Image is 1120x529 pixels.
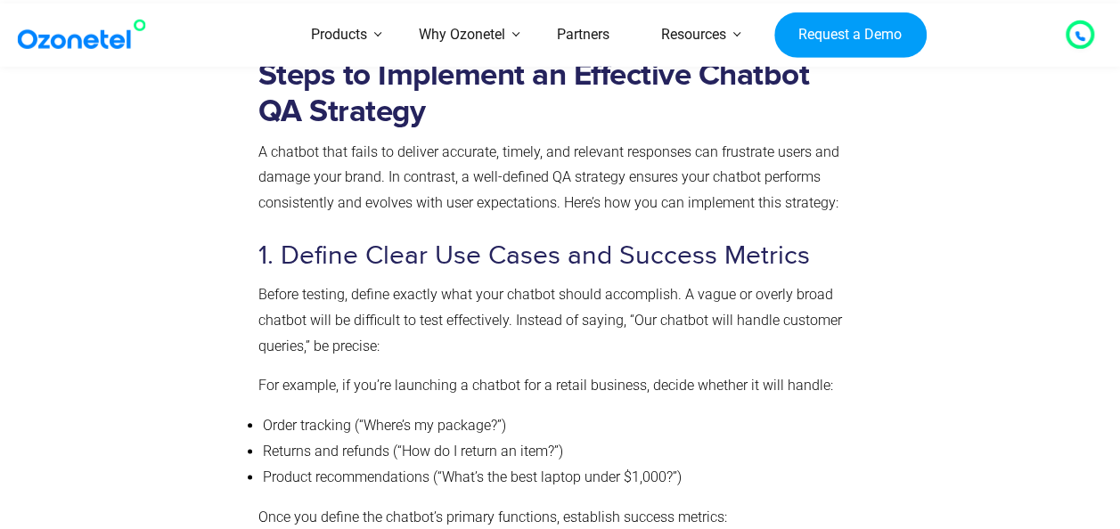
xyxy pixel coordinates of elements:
a: Request a Demo [774,12,927,58]
li: Returns and refunds (“How do I return an item?”) [263,439,855,465]
a: Resources [635,4,752,67]
p: For example, if you’re launching a chatbot for a retail business, decide whether it will handle: [258,373,855,399]
a: Partners [531,4,635,67]
h2: Steps to Implement an Effective Chatbot QA Strategy [258,57,855,130]
a: Products [285,4,393,67]
h3: 1. Define Clear Use Cases and Success Metrics [258,239,855,273]
li: Product recommendations (“What’s the best laptop under $1,000?”) [263,465,855,491]
p: A chatbot that fails to deliver accurate, timely, and relevant responses can frustrate users and ... [258,140,855,216]
a: Why Ozonetel [393,4,531,67]
p: Before testing, define exactly what your chatbot should accomplish. A vague or overly broad chatb... [258,282,855,359]
li: Order tracking (“Where’s my package?”) [263,413,855,439]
